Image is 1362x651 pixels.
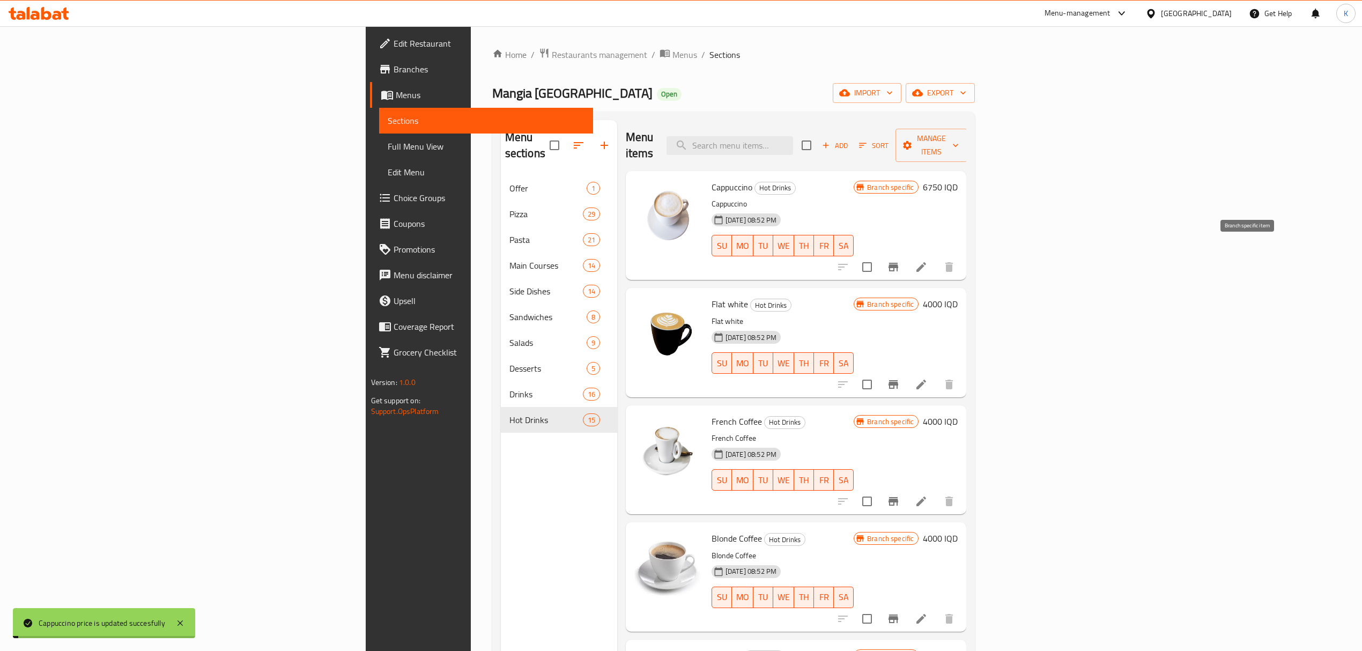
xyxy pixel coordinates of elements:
span: Salads [509,336,587,349]
span: Pizza [509,208,583,220]
div: Offer [509,182,587,195]
div: items [583,208,600,220]
span: TH [798,472,810,488]
span: Select to update [856,608,878,630]
span: Add item [818,137,852,154]
span: Select to update [856,490,878,513]
a: Sections [379,108,593,134]
div: items [583,413,600,426]
span: import [841,86,893,100]
button: export [906,83,975,103]
span: Grocery Checklist [394,346,584,359]
span: 9 [587,338,599,348]
button: WE [773,352,794,374]
span: Open [657,90,682,99]
a: Grocery Checklist [370,339,593,365]
div: Cappuccino price is updated succesfully [39,617,165,629]
span: Promotions [394,243,584,256]
a: Coupons [370,211,593,236]
span: Sections [388,114,584,127]
span: Sandwiches [509,310,587,323]
span: Drinks [509,388,583,401]
a: Menus [370,82,593,108]
div: Pizza29 [501,201,617,227]
p: Blonde Coffee [712,549,854,563]
span: Branch specific [863,534,918,544]
span: [DATE] 08:52 PM [721,449,781,460]
h6: 4000 IQD [923,414,958,429]
p: French Coffee [712,432,854,445]
button: TH [794,587,814,608]
span: Branch specific [863,182,918,193]
a: Menus [660,48,697,62]
div: Side Dishes [509,285,583,298]
button: SA [834,587,854,608]
span: SA [838,589,849,605]
span: Branch specific [863,299,918,309]
button: SA [834,469,854,491]
div: items [583,388,600,401]
span: MO [736,589,749,605]
div: Menu-management [1045,7,1111,20]
div: items [587,182,600,195]
span: 1.0.0 [399,375,416,389]
div: Salads9 [501,330,617,356]
button: WE [773,235,794,256]
button: SU [712,587,732,608]
span: 1 [587,183,599,194]
span: Add [820,139,849,152]
span: Hot Drinks [755,182,795,194]
span: FR [818,238,830,254]
span: WE [778,238,790,254]
span: FR [818,589,830,605]
span: Menu disclaimer [394,269,584,282]
span: K [1344,8,1348,19]
a: Choice Groups [370,185,593,211]
div: Offer1 [501,175,617,201]
span: Hot Drinks [765,416,805,428]
span: 14 [583,261,599,271]
span: Desserts [509,362,587,375]
span: [DATE] 08:52 PM [721,566,781,576]
button: delete [936,372,962,397]
span: [DATE] 08:52 PM [721,332,781,343]
a: Edit menu item [915,495,928,508]
span: SA [838,356,849,371]
span: Blonde Coffee [712,530,762,546]
span: Flat white [712,296,748,312]
span: Select to update [856,256,878,278]
span: SA [838,472,849,488]
span: TU [758,238,769,254]
a: Menu disclaimer [370,262,593,288]
a: Branches [370,56,593,82]
span: 5 [587,364,599,374]
div: Side Dishes14 [501,278,617,304]
button: FR [814,587,834,608]
span: Branch specific [863,417,918,427]
a: Edit Menu [379,159,593,185]
button: Add [818,137,852,154]
span: SU [716,589,728,605]
span: TU [758,472,769,488]
input: search [667,136,793,155]
a: Coverage Report [370,314,593,339]
h6: 4000 IQD [923,531,958,546]
span: [DATE] 08:52 PM [721,215,781,225]
span: WE [778,356,790,371]
p: Cappuccino [712,197,854,211]
div: items [583,233,600,246]
button: FR [814,352,834,374]
span: TU [758,589,769,605]
div: Main Courses14 [501,253,617,278]
a: Edit menu item [915,261,928,273]
span: 16 [583,389,599,400]
img: Flat white [634,297,703,365]
div: Sandwiches8 [501,304,617,330]
div: items [587,362,600,375]
button: Branch-specific-item [880,254,906,280]
span: Get support on: [371,394,420,408]
span: TH [798,238,810,254]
